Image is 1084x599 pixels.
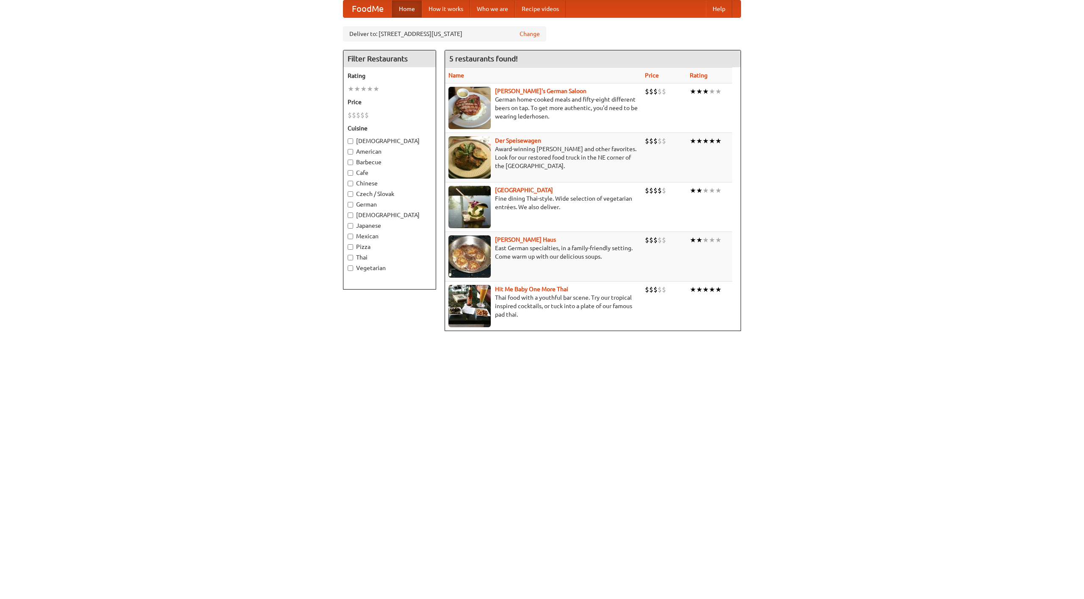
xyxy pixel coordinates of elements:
li: ★ [715,136,722,146]
li: $ [649,136,653,146]
li: $ [653,285,658,294]
li: ★ [690,87,696,96]
input: [DEMOGRAPHIC_DATA] [348,138,353,144]
li: $ [662,235,666,245]
li: ★ [709,136,715,146]
li: ★ [702,235,709,245]
li: $ [653,87,658,96]
p: Fine dining Thai-style. Wide selection of vegetarian entrées. We also deliver. [448,194,638,211]
img: speisewagen.jpg [448,136,491,179]
li: ★ [696,235,702,245]
li: $ [658,186,662,195]
img: kohlhaus.jpg [448,235,491,278]
a: Der Speisewagen [495,137,541,144]
li: ★ [709,235,715,245]
input: Barbecue [348,160,353,165]
a: Home [392,0,422,17]
label: Japanese [348,221,431,230]
li: ★ [690,136,696,146]
input: American [348,149,353,155]
a: Who we are [470,0,515,17]
label: Cafe [348,168,431,177]
input: [DEMOGRAPHIC_DATA] [348,213,353,218]
li: ★ [696,136,702,146]
input: Mexican [348,234,353,239]
a: Help [706,0,732,17]
li: ★ [702,87,709,96]
p: Award-winning [PERSON_NAME] and other favorites. Look for our restored food truck in the NE corne... [448,145,638,170]
input: Pizza [348,244,353,250]
li: $ [658,87,662,96]
li: $ [649,186,653,195]
a: Price [645,72,659,79]
li: $ [658,136,662,146]
label: Barbecue [348,158,431,166]
a: [GEOGRAPHIC_DATA] [495,187,553,193]
li: $ [645,136,649,146]
li: ★ [360,84,367,94]
li: $ [348,110,352,120]
li: $ [653,235,658,245]
li: $ [645,87,649,96]
li: ★ [373,84,379,94]
li: ★ [690,186,696,195]
p: East German specialties, in a family-friendly setting. Come warm up with our delicious soups. [448,244,638,261]
a: How it works [422,0,470,17]
li: $ [658,285,662,294]
a: Change [520,30,540,38]
input: Thai [348,255,353,260]
label: German [348,200,431,209]
li: ★ [690,235,696,245]
img: babythai.jpg [448,285,491,327]
input: Vegetarian [348,265,353,271]
label: [DEMOGRAPHIC_DATA] [348,137,431,145]
a: Recipe videos [515,0,566,17]
input: Cafe [348,170,353,176]
li: ★ [367,84,373,94]
li: $ [649,285,653,294]
label: Mexican [348,232,431,240]
div: Deliver to: [STREET_ADDRESS][US_STATE] [343,26,546,41]
img: esthers.jpg [448,87,491,129]
p: Thai food with a youthful bar scene. Try our tropical inspired cocktails, or tuck into a plate of... [448,293,638,319]
li: $ [365,110,369,120]
label: Pizza [348,243,431,251]
input: Chinese [348,181,353,186]
li: $ [645,186,649,195]
li: ★ [702,136,709,146]
li: ★ [715,285,722,294]
li: ★ [348,84,354,94]
li: ★ [715,235,722,245]
label: Thai [348,253,431,262]
h5: Price [348,98,431,106]
li: $ [662,136,666,146]
li: $ [653,136,658,146]
a: [PERSON_NAME]'s German Saloon [495,88,586,94]
label: American [348,147,431,156]
a: Name [448,72,464,79]
li: ★ [715,186,722,195]
input: Czech / Slovak [348,191,353,197]
label: Chinese [348,179,431,188]
li: $ [352,110,356,120]
li: ★ [696,87,702,96]
li: $ [645,235,649,245]
li: ★ [354,84,360,94]
a: [PERSON_NAME] Haus [495,236,556,243]
li: ★ [709,186,715,195]
h4: Filter Restaurants [343,50,436,67]
li: $ [360,110,365,120]
a: FoodMe [343,0,392,17]
li: ★ [702,285,709,294]
h5: Rating [348,72,431,80]
li: ★ [696,186,702,195]
input: Japanese [348,223,353,229]
li: $ [662,285,666,294]
p: German home-cooked meals and fifty-eight different beers on tap. To get more authentic, you'd nee... [448,95,638,121]
li: $ [356,110,360,120]
li: $ [645,285,649,294]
